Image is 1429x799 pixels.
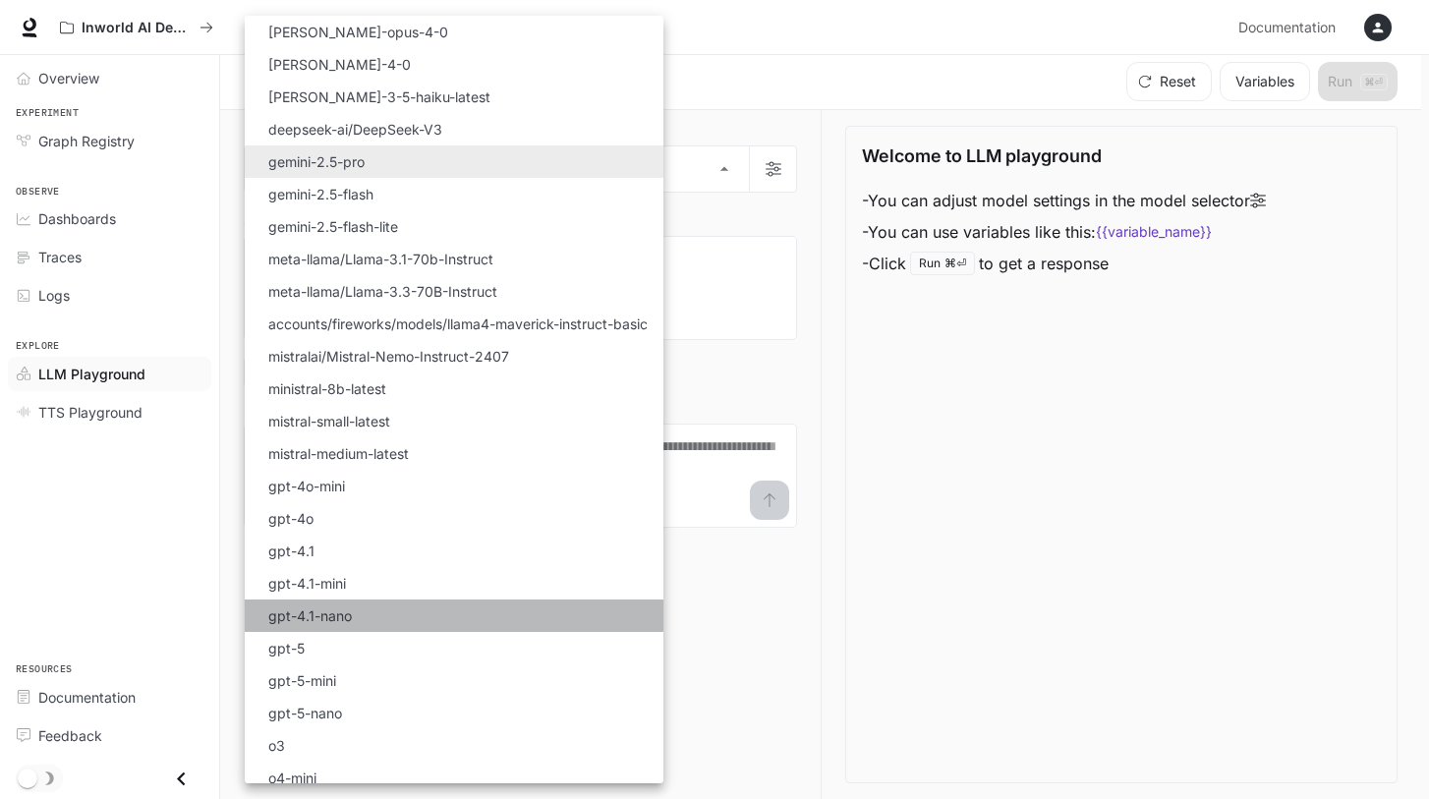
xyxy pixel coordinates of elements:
[268,151,365,172] p: gemini-2.5-pro
[268,184,373,204] p: gemini-2.5-flash
[268,314,648,334] p: accounts/fireworks/models/llama4-maverick-instruct-basic
[268,22,448,42] p: [PERSON_NAME]-opus-4-0
[268,119,442,140] p: deepseek-ai/DeepSeek-V3
[268,378,386,399] p: ministral-8b-latest
[268,638,305,658] p: gpt-5
[268,216,398,237] p: gemini-2.5-flash-lite
[268,735,285,756] p: o3
[268,249,493,269] p: meta-llama/Llama-3.1-70b-Instruct
[268,476,345,496] p: gpt-4o-mini
[268,281,497,302] p: meta-llama/Llama-3.3-70B-Instruct
[268,541,314,561] p: gpt-4.1
[268,703,342,723] p: gpt-5-nano
[268,508,314,529] p: gpt-4o
[268,54,411,75] p: [PERSON_NAME]-4-0
[268,86,490,107] p: [PERSON_NAME]-3-5-haiku-latest
[268,346,509,367] p: mistralai/Mistral-Nemo-Instruct-2407
[268,768,316,788] p: o4-mini
[268,411,390,431] p: mistral-small-latest
[268,670,336,691] p: gpt-5-mini
[268,605,352,626] p: gpt-4.1-nano
[268,443,409,464] p: mistral-medium-latest
[268,573,346,594] p: gpt-4.1-mini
